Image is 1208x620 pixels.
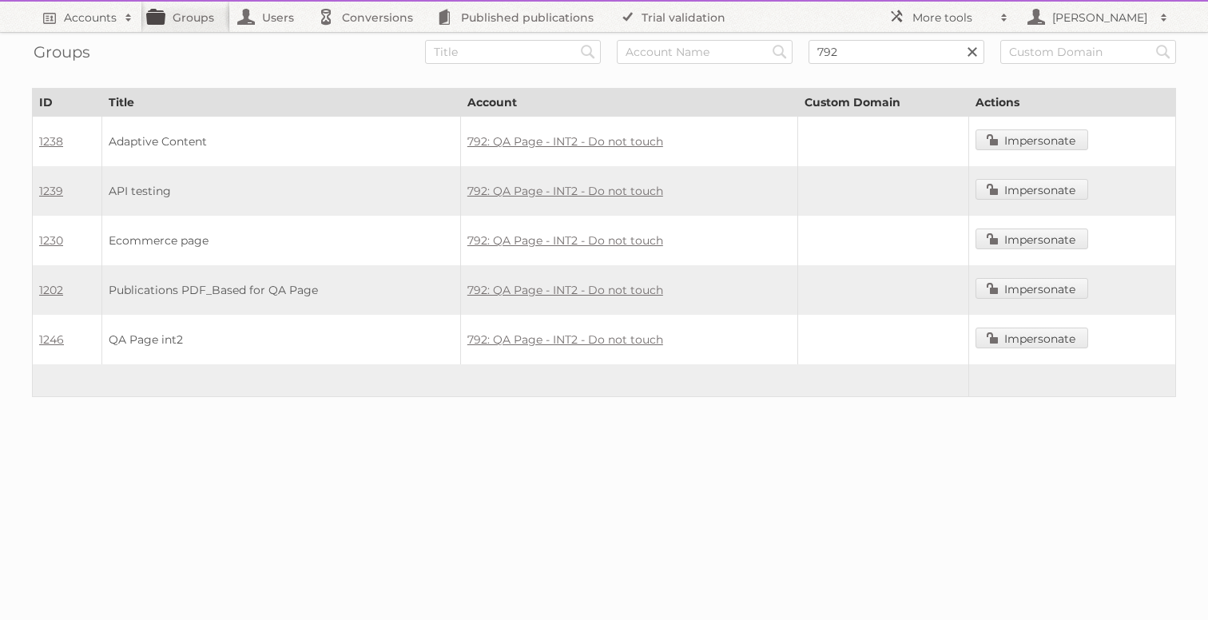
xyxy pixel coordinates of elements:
h2: [PERSON_NAME] [1048,10,1152,26]
h2: More tools [912,10,992,26]
a: 1230 [39,233,63,248]
a: 1246 [39,332,64,347]
td: API testing [102,166,460,216]
a: 792: QA Page - INT2 - Do not touch [467,184,663,198]
input: Account Name [617,40,793,64]
td: Ecommerce page [102,216,460,265]
input: Search [1151,40,1175,64]
a: 1238 [39,134,63,149]
input: Account ID [809,40,984,64]
a: 792: QA Page - INT2 - Do not touch [467,233,663,248]
a: Impersonate [976,328,1088,348]
th: Title [102,89,460,117]
a: 1202 [39,283,63,297]
input: Title [425,40,601,64]
a: Impersonate [976,179,1088,200]
a: 792: QA Page - INT2 - Do not touch [467,283,663,297]
a: Conversions [310,2,429,32]
a: Accounts [32,2,141,32]
a: Impersonate [976,278,1088,299]
a: Users [230,2,310,32]
a: Impersonate [976,229,1088,249]
input: Search [576,40,600,64]
a: Trial validation [610,2,741,32]
a: 792: QA Page - INT2 - Do not touch [467,332,663,347]
h2: Accounts [64,10,117,26]
a: Impersonate [976,129,1088,150]
a: 792: QA Page - INT2 - Do not touch [467,134,663,149]
td: Publications PDF_Based for QA Page [102,265,460,315]
a: [PERSON_NAME] [1016,2,1176,32]
th: Custom Domain [797,89,968,117]
a: More tools [880,2,1016,32]
input: Custom Domain [1000,40,1176,64]
a: Groups [141,2,230,32]
a: 1239 [39,184,63,198]
td: QA Page int2 [102,315,460,364]
th: ID [33,89,102,117]
a: Published publications [429,2,610,32]
input: Search [768,40,792,64]
td: Adaptive Content [102,117,460,167]
th: Actions [968,89,1175,117]
th: Account [460,89,797,117]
